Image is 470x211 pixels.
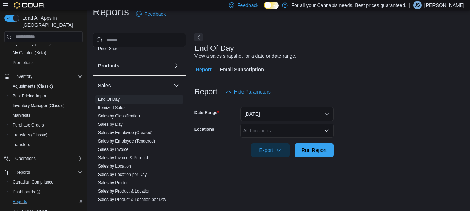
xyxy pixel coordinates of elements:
[98,147,128,152] a: Sales by Invoice
[10,82,83,90] span: Adjustments (Classic)
[424,1,464,9] p: [PERSON_NAME]
[133,7,168,21] a: Feedback
[13,199,27,204] span: Reports
[98,163,131,169] span: Sales by Location
[10,131,83,139] span: Transfers (Classic)
[98,82,111,89] h3: Sales
[10,102,67,110] a: Inventory Manager (Classic)
[10,178,56,186] a: Canadian Compliance
[172,62,181,70] button: Products
[98,46,120,51] a: Price Sheet
[10,140,83,149] span: Transfers
[194,52,296,60] div: View a sales snapshot for a date or date range.
[10,121,47,129] a: Purchase Orders
[10,92,50,100] a: Bulk Pricing Import
[13,154,39,163] button: Operations
[93,44,186,56] div: Pricing
[415,1,420,9] span: JS
[10,58,83,67] span: Promotions
[93,5,129,19] h1: Reports
[15,156,36,161] span: Operations
[98,105,126,111] span: Itemized Sales
[10,121,83,129] span: Purchase Orders
[144,10,166,17] span: Feedback
[295,143,334,157] button: Run Report
[10,58,37,67] a: Promotions
[13,189,40,195] span: Dashboards
[7,111,86,120] button: Manifests
[10,92,83,100] span: Bulk Pricing Import
[98,197,166,202] a: Sales by Product & Location per Day
[10,197,30,206] a: Reports
[98,122,123,127] a: Sales by Day
[98,105,126,110] a: Itemized Sales
[98,113,140,119] span: Sales by Classification
[98,155,148,160] a: Sales by Invoice & Product
[7,81,86,91] button: Adjustments (Classic)
[10,82,56,90] a: Adjustments (Classic)
[98,130,153,135] a: Sales by Employee (Created)
[13,72,35,81] button: Inventory
[98,180,130,186] span: Sales by Product
[194,127,214,132] label: Locations
[13,132,47,138] span: Transfers (Classic)
[251,143,290,157] button: Export
[98,180,130,185] a: Sales by Product
[10,111,83,120] span: Manifests
[220,63,264,76] span: Email Subscription
[7,91,86,101] button: Bulk Pricing Import
[13,168,33,177] button: Reports
[98,164,131,169] a: Sales by Location
[98,189,151,194] a: Sales by Product & Location
[7,177,86,187] button: Canadian Compliance
[98,97,120,102] a: End Of Day
[237,2,258,9] span: Feedback
[13,154,83,163] span: Operations
[15,170,30,175] span: Reports
[302,147,327,154] span: Run Report
[13,113,30,118] span: Manifests
[13,93,48,99] span: Bulk Pricing Import
[98,62,119,69] h3: Products
[98,172,147,177] a: Sales by Location per Day
[13,179,54,185] span: Canadian Compliance
[324,128,329,133] button: Open list of options
[13,168,83,177] span: Reports
[7,48,86,58] button: My Catalog (Beta)
[234,88,271,95] span: Hide Parameters
[10,188,43,196] a: Dashboards
[7,140,86,149] button: Transfers
[194,33,203,41] button: Next
[10,49,49,57] a: My Catalog (Beta)
[413,1,422,9] div: Jay Stewart
[240,107,334,121] button: [DATE]
[13,50,46,56] span: My Catalog (Beta)
[172,81,181,90] button: Sales
[98,139,155,144] a: Sales by Employee (Tendered)
[194,44,234,52] h3: End Of Day
[13,83,53,89] span: Adjustments (Classic)
[14,2,45,9] img: Cova
[264,2,279,9] input: Dark Mode
[7,197,86,206] button: Reports
[98,138,155,144] span: Sales by Employee (Tendered)
[1,72,86,81] button: Inventory
[194,88,217,96] h3: Report
[13,142,30,147] span: Transfers
[10,197,83,206] span: Reports
[10,140,33,149] a: Transfers
[7,58,86,67] button: Promotions
[15,74,32,79] span: Inventory
[10,102,83,110] span: Inventory Manager (Classic)
[7,101,86,111] button: Inventory Manager (Classic)
[98,114,140,119] a: Sales by Classification
[10,178,83,186] span: Canadian Compliance
[7,120,86,130] button: Purchase Orders
[196,63,212,76] span: Report
[291,1,406,9] p: For all your Cannabis needs. Best prices guaranteed.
